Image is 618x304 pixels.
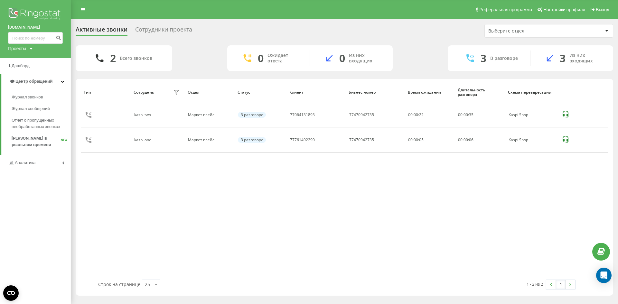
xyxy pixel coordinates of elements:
span: Выход [596,7,609,12]
div: kaspi one [134,138,153,142]
span: Настройки профиля [543,7,585,12]
div: Активные звонки [76,26,127,36]
div: Время ожидания [408,90,452,95]
span: 00 [458,112,463,117]
div: Из них входящих [349,53,383,64]
span: Журнал звонков [12,94,43,100]
div: В разговоре [238,137,266,143]
div: Сотрудник [134,90,154,95]
div: 0 [339,52,345,64]
div: Open Intercom Messenger [596,268,612,283]
div: Тип [84,90,127,95]
a: Центр обращений [1,74,71,89]
span: 35 [469,112,473,117]
div: 0 [258,52,264,64]
div: Клиент [289,90,342,95]
div: Длительность разговора [458,88,502,97]
div: 25 [145,281,150,288]
div: Сотрудники проекта [135,26,192,36]
div: Маркет плейс [188,138,231,142]
span: Центр обращений [15,79,52,84]
div: Всего звонков [120,56,152,61]
span: Реферальная программа [479,7,532,12]
div: В разговоре [490,56,518,61]
div: 1 - 2 из 2 [527,281,543,287]
img: Ringostat logo [8,6,63,23]
div: Ожидает ответа [267,53,300,64]
span: Отчет о пропущенных необработанных звонках [12,117,68,130]
div: 77064131893 [290,113,315,117]
span: 00 [464,137,468,143]
div: Проекты [8,45,26,52]
a: [DOMAIN_NAME] [8,24,63,31]
span: 06 [469,137,473,143]
span: Журнал сообщений [12,106,50,112]
a: Отчет о пропущенных необработанных звонках [12,115,71,133]
div: : : [458,138,473,142]
a: Журнал звонков [12,91,71,103]
div: 77470942735 [349,138,374,142]
span: Строк на странице [98,281,140,287]
a: Журнал сообщений [12,103,71,115]
div: Из них входящих [569,53,604,64]
span: Дашборд [12,63,30,68]
div: 77761492290 [290,138,315,142]
div: kaspi two [134,113,153,117]
span: Аналитика [15,160,35,165]
div: 3 [560,52,566,64]
div: Статус [238,90,284,95]
div: 77470942735 [349,113,374,117]
div: Бизнес номер [349,90,402,95]
div: 2 [110,52,116,64]
div: Kaspi Shop [509,113,555,117]
a: 1 [556,280,566,289]
span: 00 [464,112,468,117]
span: 00 [458,137,463,143]
div: 00:00:22 [408,113,451,117]
button: Open CMP widget [3,285,19,301]
div: 00:00:05 [408,138,451,142]
span: [PERSON_NAME] в реальном времени [12,135,61,148]
div: 3 [481,52,486,64]
div: : : [458,113,473,117]
input: Поиск по номеру [8,32,63,44]
div: Схема переадресации [508,90,555,95]
div: Маркет плейс [188,113,231,117]
div: Отдел [188,90,231,95]
a: [PERSON_NAME] в реальном времениNEW [12,133,71,151]
div: В разговоре [238,112,266,118]
div: Kaspi Shop [509,138,555,142]
div: Выберите отдел [488,28,565,34]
